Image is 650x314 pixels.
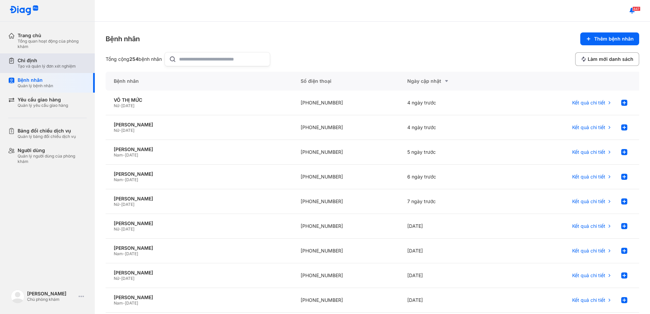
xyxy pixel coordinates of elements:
div: Chỉ định [18,57,76,64]
span: Kết quả chi tiết [572,297,605,303]
span: 254 [129,56,138,62]
span: Kết quả chi tiết [572,100,605,106]
img: logo [9,5,39,16]
span: [DATE] [121,276,134,281]
div: [PERSON_NAME] [114,146,284,152]
span: Kết quả chi tiết [572,198,605,204]
button: Làm mới danh sách [575,52,639,66]
div: 4 ngày trước [399,115,506,140]
img: logo [11,290,24,303]
span: Nam [114,177,123,182]
span: [DATE] [125,251,138,256]
div: [PHONE_NUMBER] [292,239,399,263]
div: Trang chủ [18,32,87,39]
span: Nữ [114,226,119,232]
div: [PHONE_NUMBER] [292,91,399,115]
div: [DATE] [399,214,506,239]
span: - [123,152,125,158]
div: Tổng cộng bệnh nhân [106,56,162,62]
span: Kết quả chi tiết [572,124,605,130]
span: [DATE] [121,103,134,108]
span: - [119,202,121,207]
div: [PERSON_NAME] [114,245,284,251]
div: [PERSON_NAME] [114,294,284,300]
span: [DATE] [125,177,138,182]
span: [DATE] [125,300,138,306]
div: [PHONE_NUMBER] [292,115,399,140]
div: [DATE] [399,239,506,263]
span: Kết quả chi tiết [572,174,605,180]
span: Nữ [114,276,119,281]
div: [PHONE_NUMBER] [292,189,399,214]
div: Bảng đối chiếu dịch vụ [18,128,76,134]
span: - [123,251,125,256]
span: 847 [632,6,641,11]
div: Số điện thoại [292,72,399,91]
div: 5 ngày trước [399,140,506,165]
span: [DATE] [121,202,134,207]
button: Thêm bệnh nhân [580,32,639,45]
div: Người dùng [18,147,87,153]
div: [PHONE_NUMBER] [292,263,399,288]
span: [DATE] [125,152,138,158]
div: [PERSON_NAME] [27,291,76,297]
span: Nam [114,152,123,158]
div: Ngày cập nhật [407,77,498,85]
div: Bệnh nhân [18,77,53,83]
span: Nữ [114,202,119,207]
span: Kết quả chi tiết [572,223,605,229]
div: Tổng quan hoạt động của phòng khám [18,39,87,49]
span: Kết quả chi tiết [572,149,605,155]
span: - [119,103,121,108]
div: Tạo và quản lý đơn xét nghiệm [18,64,76,69]
div: [PERSON_NAME] [114,171,284,177]
div: [PHONE_NUMBER] [292,165,399,189]
span: - [119,226,121,232]
div: [PERSON_NAME] [114,122,284,128]
div: Quản lý bệnh nhân [18,83,53,89]
div: VÕ THỊ MỨC [114,97,284,103]
span: Nam [114,251,123,256]
span: [DATE] [121,128,134,133]
div: Chủ phòng khám [27,297,76,302]
div: [PHONE_NUMBER] [292,288,399,313]
span: Kết quả chi tiết [572,272,605,279]
div: [DATE] [399,288,506,313]
div: Bệnh nhân [106,34,140,44]
div: Yêu cầu giao hàng [18,97,68,103]
div: [PHONE_NUMBER] [292,214,399,239]
div: [PHONE_NUMBER] [292,140,399,165]
div: [PERSON_NAME] [114,220,284,226]
div: [PERSON_NAME] [114,270,284,276]
span: - [119,128,121,133]
span: Nữ [114,128,119,133]
div: 7 ngày trước [399,189,506,214]
div: Quản lý bảng đối chiếu dịch vụ [18,134,76,139]
div: [PERSON_NAME] [114,196,284,202]
div: Quản lý yêu cầu giao hàng [18,103,68,108]
div: [DATE] [399,263,506,288]
div: Quản lý người dùng của phòng khám [18,153,87,164]
span: - [123,300,125,306]
div: 4 ngày trước [399,91,506,115]
span: - [119,276,121,281]
span: [DATE] [121,226,134,232]
div: Bệnh nhân [106,72,292,91]
span: Làm mới danh sách [588,56,633,62]
span: Nữ [114,103,119,108]
span: - [123,177,125,182]
span: Thêm bệnh nhân [594,36,634,42]
span: Kết quả chi tiết [572,248,605,254]
span: Nam [114,300,123,306]
div: 6 ngày trước [399,165,506,189]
